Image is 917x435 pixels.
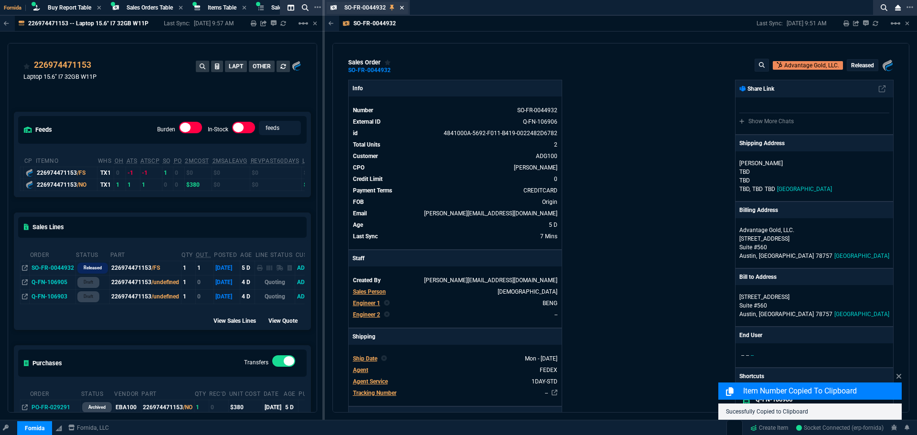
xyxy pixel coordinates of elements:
td: 0 [173,167,185,179]
th: WHS [97,153,114,167]
p: Sucessfully Copied to Clipboard [726,407,894,416]
td: TX1 [97,179,114,191]
nx-icon: Clear selected rep [381,354,387,363]
td: $0 [184,167,212,179]
span: /NO [183,404,192,411]
span: Agent Service [353,378,388,385]
nx-icon: Search [298,2,312,13]
span: Ship Date [353,355,377,362]
td: 226974471153 [110,275,181,289]
label: Burden [157,126,175,133]
div: Transfers [272,355,295,371]
div: View Sales Lines [213,316,265,325]
p: Billing Address [739,206,778,214]
th: Vendor [114,386,141,400]
mat-icon: Example home icon [890,18,901,29]
td: 226974471153 [141,400,194,414]
th: Order [30,247,75,261]
td: 1 [126,179,140,191]
span: CPO [353,164,364,171]
abbr: Total units on open Sales Orders [163,158,171,164]
tr: See Marketplace Order [352,106,558,115]
th: Unit Cost [229,386,263,400]
span: Tracking Number [353,390,396,396]
p: Advantage Gold, LLC. [784,61,839,70]
span: Customer [353,153,378,159]
abbr: Total units in inventory => minus on SO => plus on PO [127,158,138,164]
p: Laptop 15.6" I7 32GB W11P [23,72,100,81]
button: OTHER [249,61,275,72]
span: -- [746,352,749,359]
span: 78757 [816,311,832,318]
th: cp [24,153,35,167]
p: [DATE] 9:57 AM [194,20,234,27]
th: Part [110,247,181,261]
p: 226974471153 -- Laptop 15.6" I7 32GB W11P [28,20,149,27]
span: Sales Lines Table [271,4,314,11]
label: Transfers [244,359,268,366]
span: 2 [554,141,557,148]
h5: Sales Lines [24,223,64,232]
span: BENG [543,300,557,307]
th: Line Status [255,247,295,261]
p: [STREET_ADDRESS] [739,293,889,301]
span: Austin, [739,311,757,318]
th: Date [263,386,283,400]
td: 4 D [240,289,255,304]
tr: undefined [352,186,558,195]
span: chelsey@advantagegold.com [424,210,557,217]
span: See Marketplace Order [444,130,557,137]
td: 1 [162,167,173,179]
button: LAPT [225,61,247,72]
span: [GEOGRAPHIC_DATA] [759,253,814,259]
a: Hide Workbench [313,20,317,27]
span: 78757 [816,253,832,259]
span: /FS [77,170,85,176]
nx-icon: Open In Opposite Panel [22,265,28,271]
a: Create Item [746,421,792,435]
td: 0 [173,179,185,191]
td: 1 [195,261,213,275]
nx-icon: Back to Table [4,20,9,27]
p: Item Number Copied to Clipboard [743,385,900,397]
tr: undefined [352,197,558,207]
p: Shipping Address [739,139,785,148]
tr: undefined [352,140,558,149]
tr: undefined [352,365,558,375]
p: Released [84,264,102,272]
span: Origin [542,199,557,205]
div: In-Stock [232,122,255,137]
nx-icon: Back to Table [329,20,334,27]
nx-icon: Split Panels [284,2,298,13]
tr: undefined [352,354,558,363]
p: Quoting [256,292,293,301]
span: External ID [353,118,381,125]
td: TX1 [97,167,114,179]
a: Show More Chats [739,118,794,125]
th: Posted [213,247,240,261]
nx-icon: Close Tab [179,4,183,12]
tr: 9/19/25 => 9:51 AM [352,232,558,241]
tr: See Marketplace Order [352,117,558,127]
span: 0 [554,176,557,182]
span: BRIAN.OVER@FORNIDA.COM [424,277,557,284]
p: Last Sync: [757,20,787,27]
span: 1DAY-STD [532,378,557,385]
span: Austin, [739,253,757,259]
span: FOB [353,199,364,205]
nx-icon: Close Tab [242,4,246,12]
th: Part [141,386,194,400]
span: 9/14/25 => 7:00 PM [549,222,557,228]
p: Suite #560 [739,243,889,252]
nx-icon: Close Tab [97,4,101,12]
div: 226974471153 [37,180,96,189]
td: Q-FN-106905 [30,275,75,289]
abbr: Avg Sale from SO invoices for 2 months [213,158,247,164]
th: Status [81,386,114,400]
span: Age [353,222,363,228]
a: Aaron Wachholz [514,164,557,171]
tr: See Marketplace Order [352,128,558,138]
span: PO-FR-029291 [32,404,70,411]
td: 0 [195,275,213,289]
nx-icon: Open New Tab [314,3,321,12]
